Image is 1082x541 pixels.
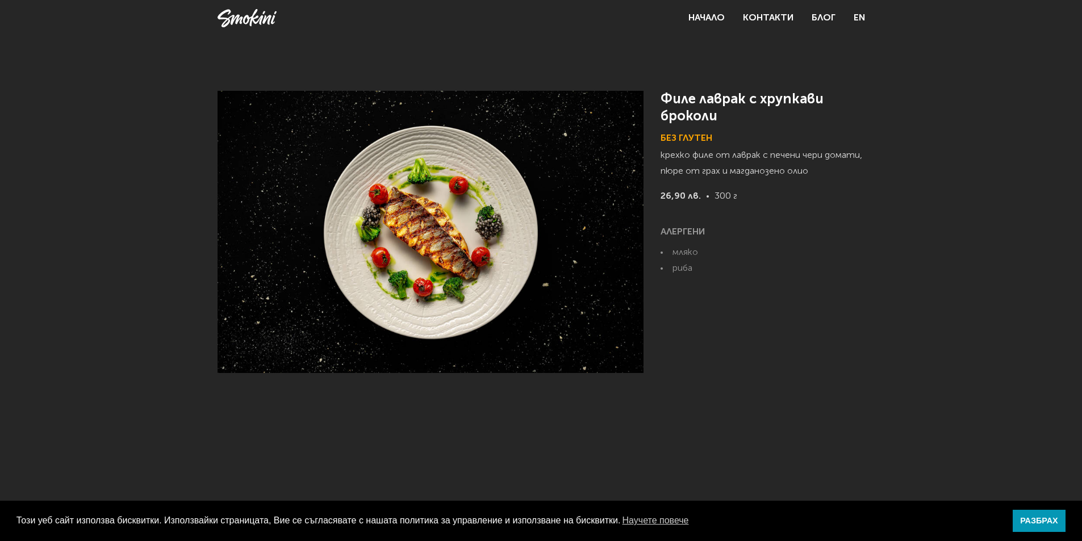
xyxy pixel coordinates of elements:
li: мляко [661,245,865,261]
span: Без Глутен [661,132,712,143]
a: EN [854,10,865,26]
a: learn more about cookies [620,512,690,529]
a: Начало [688,14,725,23]
li: риба [661,261,865,276]
p: крехко филе от лаврак с печени чери домати, пюре от грах и магданозено олио [661,148,865,188]
span: Този уеб сайт използва бисквитки. Използвайки страницата, Вие се съгласявате с нашата политика за... [16,512,1004,529]
a: Контакти [743,14,793,23]
p: 300 г [661,188,865,224]
a: dismiss cookie message [1013,510,1066,532]
a: Блог [812,14,835,23]
strong: 26,90 лв. [661,188,701,204]
h6: АЛЕРГЕНИ [661,224,865,240]
img: Филе лаврак с хрупкави броколи снимка [218,91,644,373]
h1: Филе лаврак с хрупкави броколи [661,91,865,125]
